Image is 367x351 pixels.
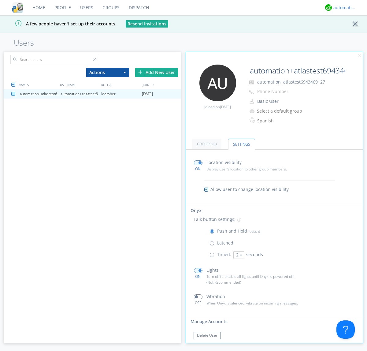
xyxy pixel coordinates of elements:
[247,229,260,233] span: (default)
[250,107,255,115] img: icon-alert-users-thin-outline.svg
[4,89,181,99] a: automation+atlastest6943469127automation+atlastest6943469127Member[DATE]
[142,89,153,99] span: [DATE]
[194,332,221,339] button: Delete User
[206,274,308,279] p: Turn off to disable all lights until Onyx is powered off.
[206,293,225,300] p: Vibration
[141,80,183,89] div: JOINED
[126,20,168,28] button: Resend Invitations
[12,2,23,13] img: cddb5a64eb264b2086981ab96f4c1ba7
[206,166,308,172] p: Display user's location to other group members.
[204,104,231,110] span: Joined on
[250,117,256,124] img: In groups with Translation enabled, this user's messages will be automatically translated to and ...
[257,79,325,85] span: automation+atlastest6943469127
[325,4,332,11] img: d2d01cd9b4174d08988066c6d424eccd
[257,108,308,114] div: Select a default group
[233,251,244,259] button: 2
[191,300,205,305] div: OFF
[100,80,141,89] div: ROLE
[135,68,178,77] div: Add New User
[336,320,355,339] iframe: Toggle Customer Support
[255,97,316,106] button: Basic User
[17,80,58,89] div: NAMES
[206,159,242,166] p: Location visibility
[249,89,254,94] img: phone-outline.svg
[199,65,236,101] img: 373638.png
[217,228,260,234] p: Push and Hold
[250,99,254,104] img: person-outline.svg
[191,274,205,279] div: ON
[257,118,308,124] div: Spanish
[333,5,356,11] div: automation+atlas
[220,104,231,110] span: [DATE]
[228,139,255,150] a: Settings
[20,89,61,99] div: automation+atlastest6943469127
[206,267,219,274] p: Lights
[206,300,308,306] p: When Onyx is silenced, vibrate on incoming messages.
[194,216,235,223] p: Talk button settings:
[10,55,99,64] input: Search users
[138,70,143,74] img: plus.svg
[101,89,142,99] div: Member
[247,65,346,77] input: Name
[210,186,289,192] span: Allow user to change location visibility
[217,240,233,246] p: Latched
[246,252,263,257] span: seconds
[61,89,101,99] div: automation+atlastest6943469127
[206,279,308,285] p: (Not Recommended)
[191,166,205,171] div: ON
[192,139,221,149] a: Groups (0)
[86,68,129,77] button: Actions
[357,54,361,58] img: cancel.svg
[217,251,231,258] p: Timed:
[5,21,117,27] span: A few people haven't set up their accounts.
[58,80,100,89] div: USERNAME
